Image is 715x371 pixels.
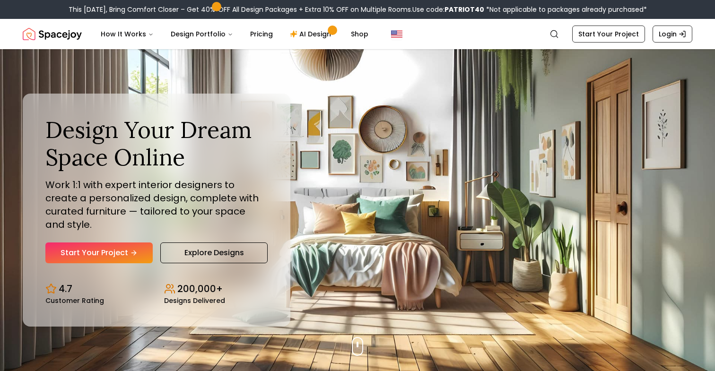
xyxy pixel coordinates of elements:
nav: Global [23,19,692,49]
span: Use code: [412,5,484,14]
nav: Main [93,25,376,43]
a: Pricing [243,25,280,43]
a: Start Your Project [45,242,153,263]
div: This [DATE], Bring Comfort Closer – Get 40% OFF All Design Packages + Extra 10% OFF on Multiple R... [69,5,647,14]
h1: Design Your Dream Space Online [45,116,268,171]
button: Design Portfolio [163,25,241,43]
a: Shop [343,25,376,43]
a: AI Design [282,25,341,43]
a: Login [653,26,692,43]
p: Work 1:1 with expert interior designers to create a personalized design, complete with curated fu... [45,178,268,231]
small: Designs Delivered [164,297,225,304]
b: PATRIOT40 [445,5,484,14]
a: Explore Designs [160,242,268,263]
img: United States [391,28,402,40]
span: *Not applicable to packages already purchased* [484,5,647,14]
small: Customer Rating [45,297,104,304]
img: Spacejoy Logo [23,25,82,43]
a: Start Your Project [572,26,645,43]
p: 4.7 [59,282,72,295]
button: How It Works [93,25,161,43]
div: Design stats [45,275,268,304]
a: Spacejoy [23,25,82,43]
p: 200,000+ [177,282,223,295]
